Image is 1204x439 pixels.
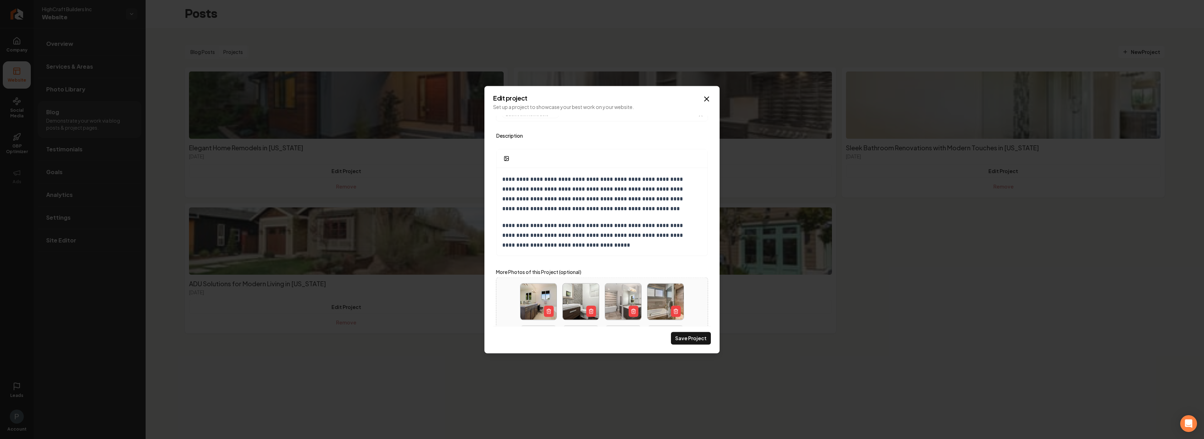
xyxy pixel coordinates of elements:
[499,152,513,165] button: Add Image
[493,95,711,101] h2: Edit project
[493,103,711,110] p: Set up a project to showcase your best work on your website.
[563,283,599,320] img: image
[647,283,684,320] img: image
[671,332,711,344] button: Save Project
[605,283,641,320] img: image
[496,267,708,276] label: More Photos of this Project (optional)
[496,133,708,138] label: Description
[520,283,556,320] img: image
